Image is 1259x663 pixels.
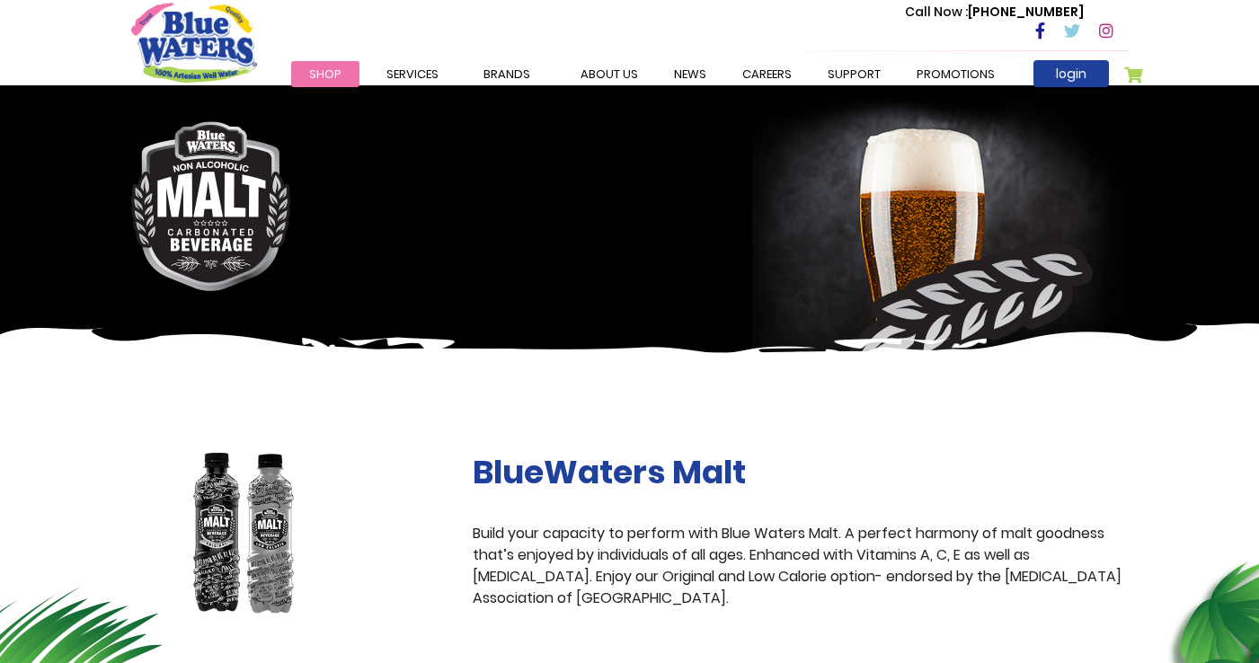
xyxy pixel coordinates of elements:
a: login [1033,60,1109,87]
img: malt-banner-right.png [752,94,1142,405]
p: Build your capacity to perform with Blue Waters Malt. A perfect harmony of malt goodness that’s e... [473,523,1129,609]
span: Services [386,66,439,83]
a: support [810,61,899,87]
a: Services [368,61,457,87]
a: careers [724,61,810,87]
a: store logo [131,3,257,82]
span: Shop [309,66,341,83]
p: [PHONE_NUMBER] [905,3,1084,22]
a: News [656,61,724,87]
a: Shop [291,61,359,87]
span: Call Now : [905,3,968,21]
a: Brands [465,61,548,87]
span: Brands [483,66,530,83]
h2: BlueWaters Malt [473,453,1129,491]
a: Promotions [899,61,1013,87]
a: about us [563,61,656,87]
img: malt-logo.png [131,121,291,291]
